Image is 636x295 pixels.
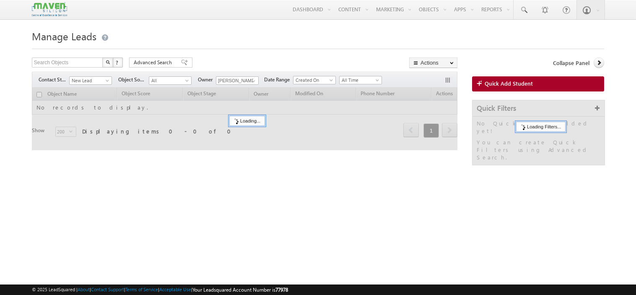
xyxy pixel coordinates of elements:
[39,76,69,84] span: Contact Stage
[472,76,604,91] a: Quick Add Student
[91,287,124,292] a: Contact Support
[516,122,566,132] div: Loading Filters...
[293,76,333,84] span: Created On
[116,59,119,66] span: ?
[247,77,258,85] a: Show All Items
[78,287,90,292] a: About
[32,2,67,17] img: Custom Logo
[125,287,158,292] a: Terms of Service
[229,116,265,126] div: Loading...
[339,76,382,84] a: All Time
[113,57,123,68] button: ?
[340,76,379,84] span: All Time
[149,76,192,85] a: All
[198,76,216,84] span: Owner
[69,76,112,85] a: New Lead
[32,286,288,294] span: © 2025 LeadSquared | | | | |
[32,29,96,43] span: Manage Leads
[134,59,174,66] span: Advanced Search
[216,76,259,85] input: Type to Search
[106,60,110,64] img: Search
[159,287,191,292] a: Acceptable Use
[409,57,457,68] button: Actions
[149,77,189,84] span: All
[118,76,149,84] span: Object Source
[192,287,288,293] span: Your Leadsquared Account Number is
[553,59,589,67] span: Collapse Panel
[70,77,109,84] span: New Lead
[275,287,288,293] span: 77978
[293,76,336,84] a: Created On
[264,76,293,84] span: Date Range
[485,80,533,87] span: Quick Add Student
